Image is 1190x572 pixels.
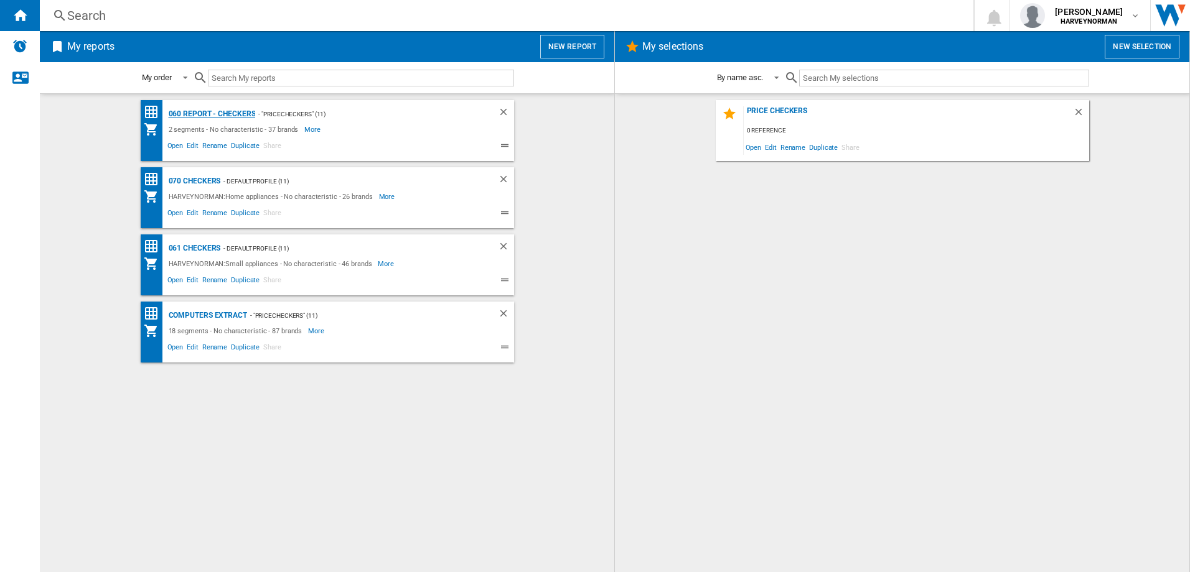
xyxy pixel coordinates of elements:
[144,122,166,137] div: My Assortment
[65,35,117,58] h2: My reports
[799,70,1089,86] input: Search My selections
[185,274,200,289] span: Edit
[144,189,166,204] div: My Assortment
[498,241,514,256] div: Delete
[166,241,221,256] div: 061 Checkers
[308,323,326,338] span: More
[744,139,764,155] span: Open
[166,106,256,122] div: 060 report - Checkers
[144,172,166,187] div: Price Matrix
[12,39,27,53] img: alerts-logo.svg
[255,106,472,122] div: - "PriceCheckers" (11)
[1073,106,1089,123] div: Delete
[261,140,283,155] span: Share
[166,341,185,356] span: Open
[185,140,200,155] span: Edit
[378,256,396,271] span: More
[166,274,185,289] span: Open
[261,341,283,356] span: Share
[200,341,229,356] span: Rename
[220,241,472,256] div: - Default profile (11)
[498,308,514,323] div: Delete
[229,140,261,155] span: Duplicate
[200,140,229,155] span: Rename
[1020,3,1045,28] img: profile.jpg
[166,207,185,222] span: Open
[640,35,706,58] h2: My selections
[144,239,166,254] div: Price Matrix
[229,274,261,289] span: Duplicate
[540,35,604,58] button: New report
[498,106,514,122] div: Delete
[185,207,200,222] span: Edit
[67,7,941,24] div: Search
[166,256,378,271] div: HARVEYNORMAN:Small appliances - No characteristic - 46 brands
[763,139,779,155] span: Edit
[261,207,283,222] span: Share
[166,122,305,137] div: 2 segments - No characteristic - 37 brands
[744,106,1073,123] div: Price Checkers
[1061,17,1118,25] b: HARVEYNORMAN
[208,70,514,86] input: Search My reports
[779,139,807,155] span: Rename
[166,323,309,338] div: 18 segments - No characteristic - 87 brands
[247,308,473,323] div: - "PriceCheckers" (11)
[166,308,247,323] div: Computers extract
[142,73,172,82] div: My order
[840,139,861,155] span: Share
[144,104,166,120] div: Price Matrix
[144,323,166,338] div: My Assortment
[166,140,185,155] span: Open
[200,274,229,289] span: Rename
[166,173,221,189] div: 070 Checkers
[807,139,840,155] span: Duplicate
[229,207,261,222] span: Duplicate
[185,341,200,356] span: Edit
[717,73,764,82] div: By name asc.
[144,306,166,321] div: Price Matrix
[498,173,514,189] div: Delete
[379,189,397,204] span: More
[220,173,472,189] div: - Default profile (11)
[166,189,379,204] div: HARVEYNORMAN:Home appliances - No characteristic - 26 brands
[1055,6,1123,18] span: [PERSON_NAME]
[229,341,261,356] span: Duplicate
[261,274,283,289] span: Share
[304,122,322,137] span: More
[200,207,229,222] span: Rename
[744,123,1089,139] div: 0 reference
[1105,35,1179,58] button: New selection
[144,256,166,271] div: My Assortment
